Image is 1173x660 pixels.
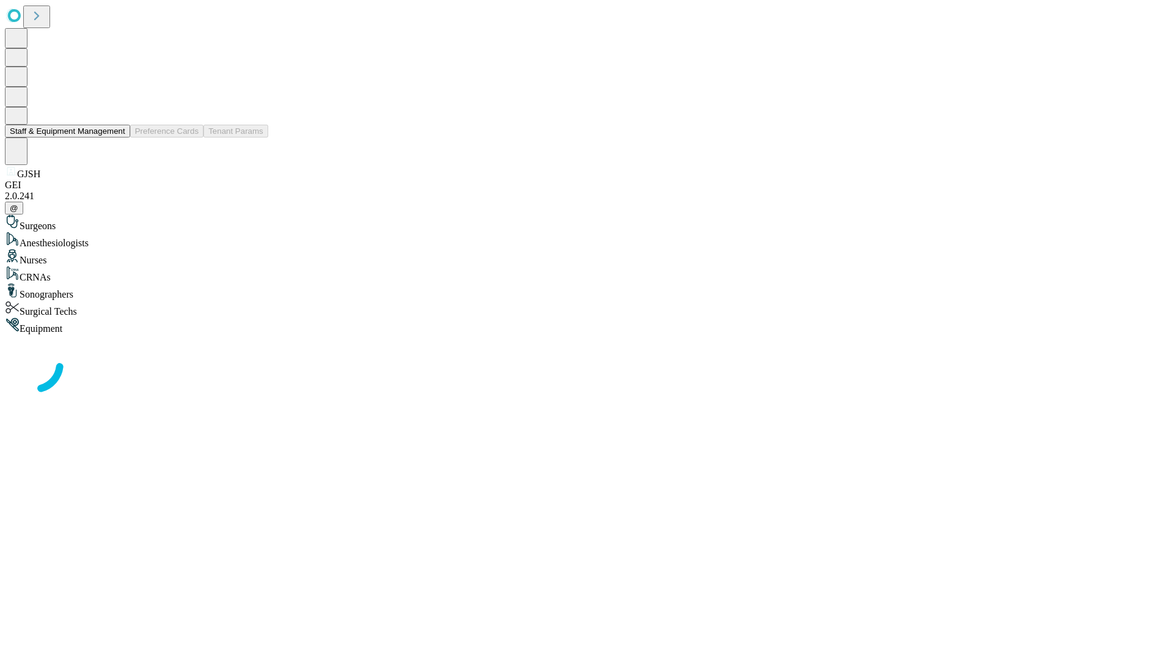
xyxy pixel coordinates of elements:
[5,249,1168,266] div: Nurses
[130,125,203,137] button: Preference Cards
[5,180,1168,191] div: GEI
[5,202,23,215] button: @
[5,215,1168,232] div: Surgeons
[10,204,18,213] span: @
[5,300,1168,317] div: Surgical Techs
[5,232,1168,249] div: Anesthesiologists
[203,125,268,137] button: Tenant Params
[5,317,1168,334] div: Equipment
[5,266,1168,283] div: CRNAs
[5,125,130,137] button: Staff & Equipment Management
[17,169,40,179] span: GJSH
[5,283,1168,300] div: Sonographers
[5,191,1168,202] div: 2.0.241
